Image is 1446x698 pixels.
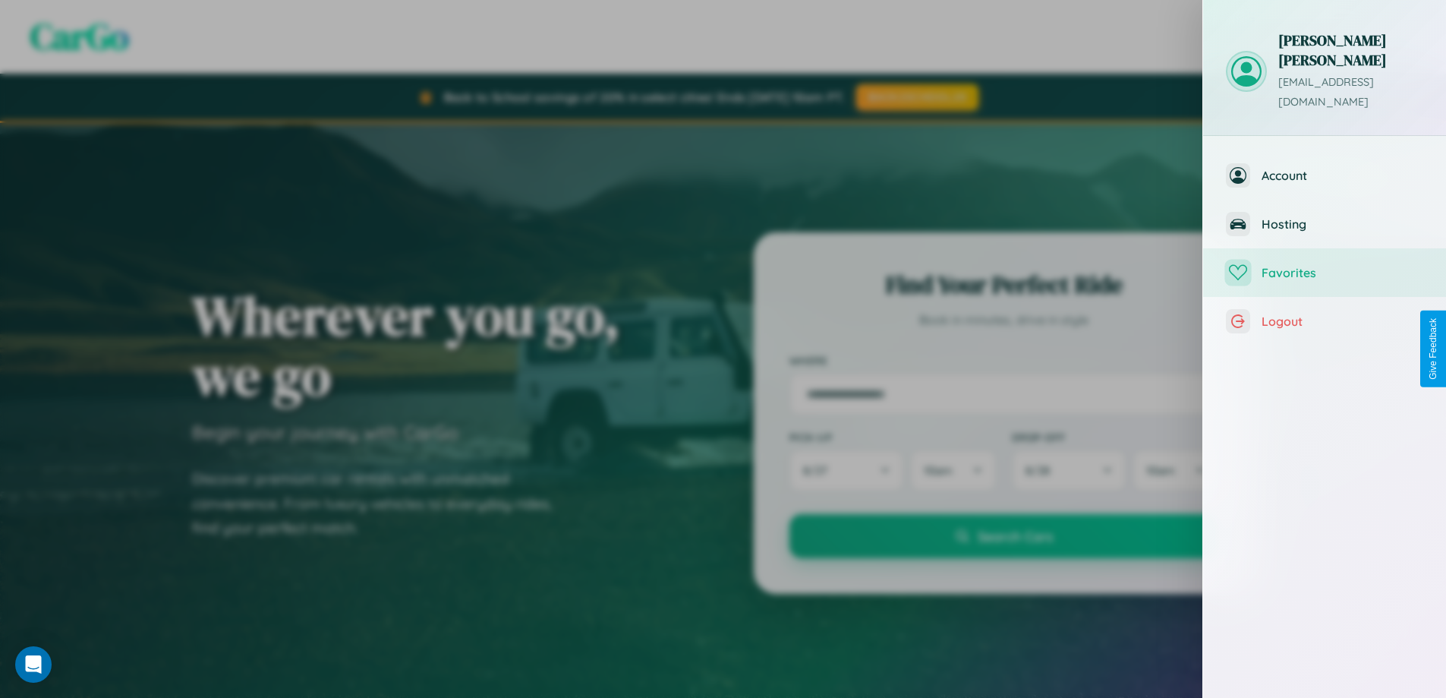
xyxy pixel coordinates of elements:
button: Favorites [1203,248,1446,297]
span: Logout [1262,314,1423,329]
span: Hosting [1262,216,1423,232]
span: Account [1262,168,1423,183]
h3: [PERSON_NAME] [PERSON_NAME] [1278,30,1423,70]
div: Open Intercom Messenger [15,646,52,683]
button: Logout [1203,297,1446,346]
p: [EMAIL_ADDRESS][DOMAIN_NAME] [1278,73,1423,112]
button: Hosting [1203,200,1446,248]
div: Give Feedback [1428,318,1438,380]
button: Account [1203,151,1446,200]
span: Favorites [1262,265,1423,280]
